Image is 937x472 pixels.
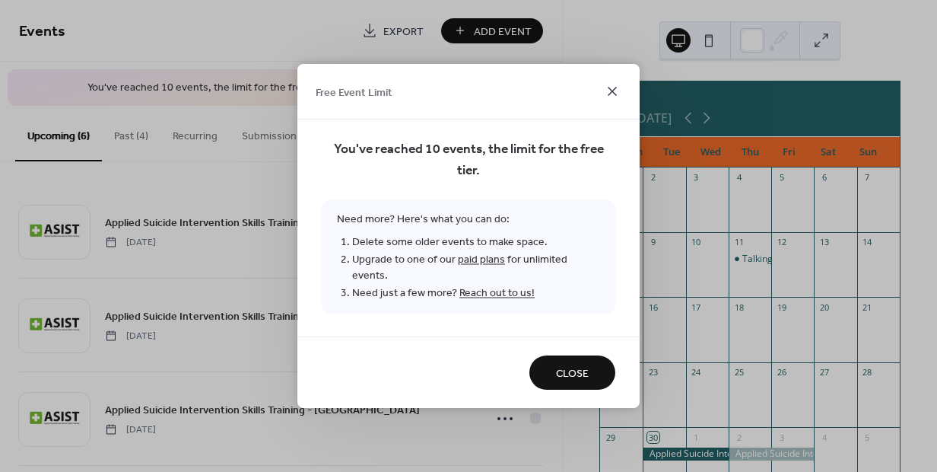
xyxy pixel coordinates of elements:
span: You've reached 10 events, the limit for the free tier. [322,139,615,182]
span: Free Event Limit [316,85,392,100]
span: Close [556,366,589,382]
button: Close [529,356,615,390]
li: Delete some older events to make space. [352,234,600,251]
li: Need just a few more? [352,285,600,302]
a: Reach out to us! [459,283,535,304]
a: paid plans [458,250,505,270]
span: Need more? Here's what you can do: [322,200,615,314]
li: Upgrade to one of our for unlimited events. [352,251,600,285]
